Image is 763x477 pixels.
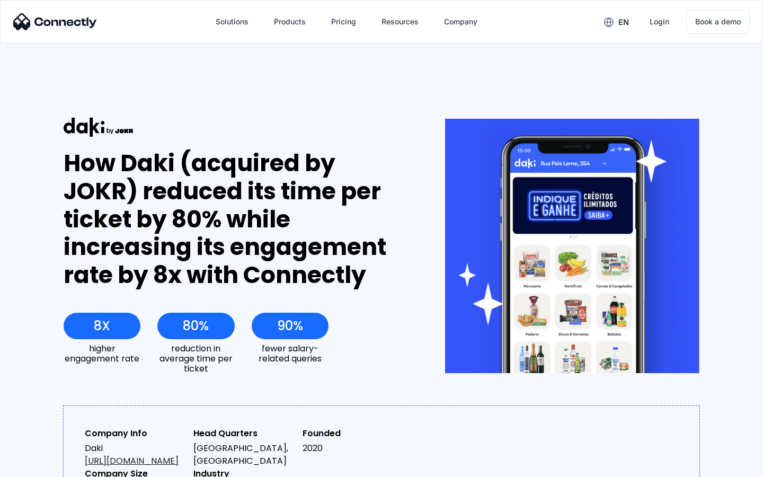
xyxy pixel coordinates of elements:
div: Company Info [85,427,185,440]
div: Head Quarters [193,427,294,440]
div: How Daki (acquired by JOKR) reduced its time per ticket by 80% while increasing its engagement ra... [64,149,406,289]
div: 90% [277,319,303,333]
div: Company [444,14,477,29]
div: 80% [183,319,209,333]
aside: Language selected: English [11,458,64,473]
div: fewer salary-related queries [252,343,329,364]
a: Book a demo [686,10,750,34]
div: [GEOGRAPHIC_DATA], [GEOGRAPHIC_DATA] [193,442,294,467]
div: reduction in average time per ticket [157,343,234,374]
a: Pricing [323,9,365,34]
a: [URL][DOMAIN_NAME] [85,455,179,467]
div: Daki [85,442,185,467]
a: Login [641,9,678,34]
div: higher engagement rate [64,343,140,364]
div: Resources [381,14,419,29]
img: Connectly Logo [13,13,97,30]
div: Login [650,14,669,29]
div: 8X [94,319,110,333]
div: 2020 [303,442,403,455]
div: en [618,15,629,30]
ul: Language list [21,458,64,473]
div: Solutions [216,14,249,29]
div: Pricing [331,14,356,29]
div: Founded [303,427,403,440]
div: Products [274,14,306,29]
